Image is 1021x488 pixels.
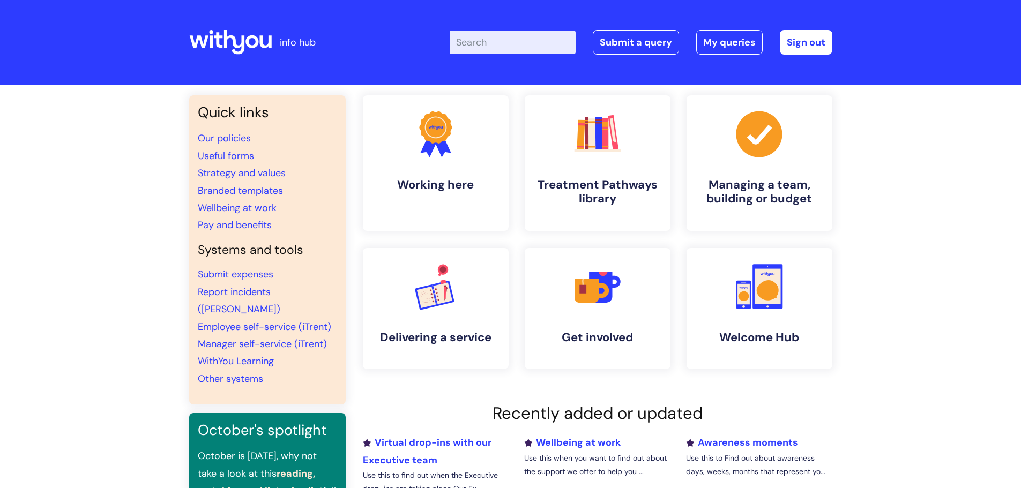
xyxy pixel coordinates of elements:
[533,178,662,206] h4: Treatment Pathways library
[198,286,280,316] a: Report incidents ([PERSON_NAME])
[198,167,286,179] a: Strategy and values
[524,452,670,478] p: Use this when you want to find out about the support we offer to help you ...
[198,104,337,121] h3: Quick links
[371,178,500,192] h4: Working here
[198,422,337,439] h3: October's spotlight
[687,95,832,231] a: Managing a team, building or budget
[198,219,272,231] a: Pay and benefits
[525,95,670,231] a: Treatment Pathways library
[363,95,509,231] a: Working here
[450,30,832,55] div: | -
[371,331,500,344] h4: Delivering a service
[533,331,662,344] h4: Get involved
[198,268,273,281] a: Submit expenses
[686,436,798,449] a: Awareness moments
[686,452,832,478] p: Use this to Find out about awareness days, weeks, months that represent yo...
[198,372,263,385] a: Other systems
[198,201,277,214] a: Wellbeing at work
[695,178,824,206] h4: Managing a team, building or budget
[280,34,316,51] p: info hub
[363,248,509,369] a: Delivering a service
[525,248,670,369] a: Get involved
[198,337,327,350] a: Manager self-service (iTrent)
[695,331,824,344] h4: Welcome Hub
[363,403,832,423] h2: Recently added or updated
[696,30,763,55] a: My queries
[524,436,621,449] a: Wellbeing at work
[198,149,254,162] a: Useful forms
[593,30,679,55] a: Submit a query
[198,243,337,258] h4: Systems and tools
[198,355,274,367] a: WithYou Learning
[198,320,331,333] a: Employee self-service (iTrent)
[198,184,283,197] a: Branded templates
[363,436,491,466] a: Virtual drop-ins with our Executive team
[198,132,251,145] a: Our policies
[687,248,832,369] a: Welcome Hub
[450,31,576,54] input: Search
[780,30,832,55] a: Sign out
